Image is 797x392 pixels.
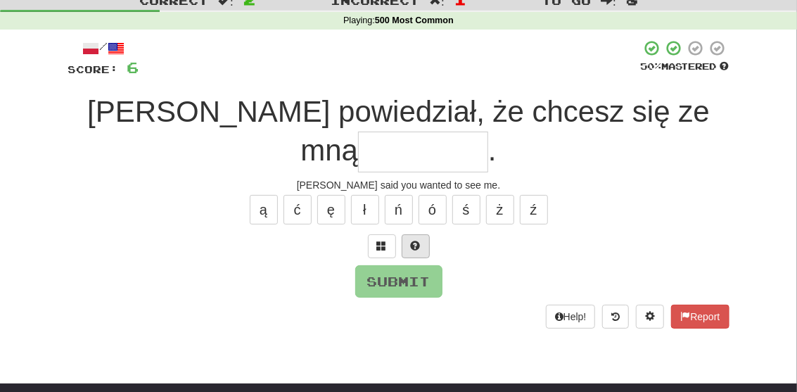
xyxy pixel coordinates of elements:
[283,195,312,225] button: ć
[452,195,480,225] button: ś
[402,234,430,258] button: Single letter hint - you only get 1 per sentence and score half the points! alt+h
[486,195,514,225] button: ż
[68,63,119,75] span: Score:
[419,195,447,225] button: ó
[87,95,710,167] span: [PERSON_NAME] powiedział, że chcesz się ze mną
[641,61,662,72] span: 50 %
[127,58,139,76] span: 6
[355,265,442,298] button: Submit
[488,134,497,167] span: .
[641,61,729,73] div: Mastered
[671,305,729,329] button: Report
[368,234,396,258] button: Switch sentence to multiple choice alt+p
[68,178,729,192] div: [PERSON_NAME] said you wanted to see me.
[250,195,278,225] button: ą
[351,195,379,225] button: ł
[546,305,596,329] button: Help!
[385,195,413,225] button: ń
[317,195,345,225] button: ę
[602,305,629,329] button: Round history (alt+y)
[520,195,548,225] button: ź
[375,15,454,25] strong: 500 Most Common
[68,39,139,57] div: /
